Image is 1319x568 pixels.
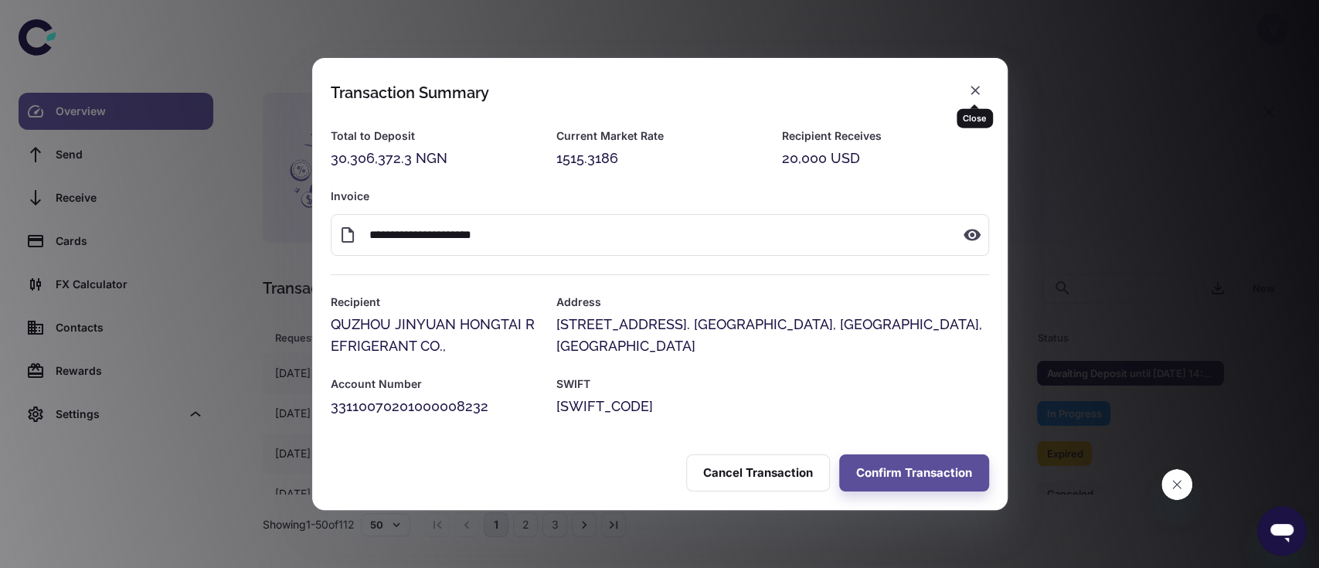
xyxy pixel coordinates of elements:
[331,128,538,145] h6: Total to Deposit
[331,294,538,311] h6: Recipient
[331,148,538,169] div: 30,306,372.3 NGN
[556,294,988,311] h6: Address
[556,396,988,417] div: [SWIFT_CODE]
[331,188,989,205] h6: Invoice
[331,83,489,102] div: Transaction Summary
[686,454,830,491] button: Cancel Transaction
[781,148,988,169] div: 20,000 USD
[957,109,993,128] div: Close
[331,396,538,417] div: 33110070201000008232
[9,11,111,23] span: Hi. Need any help?
[556,148,763,169] div: 1515.3186
[1161,469,1192,500] iframe: Close message
[331,314,538,357] div: QUZHOU JINYUAN HONGTAI REFRIGERANT CO.,
[781,128,988,145] h6: Recipient Receives
[556,128,763,145] h6: Current Market Rate
[556,376,988,393] h6: SWIFT
[839,454,989,491] button: Confirm Transaction
[331,376,538,393] h6: Account Number
[1257,506,1307,556] iframe: Button to launch messaging window
[556,314,988,357] div: [STREET_ADDRESS]. [GEOGRAPHIC_DATA], [GEOGRAPHIC_DATA], [GEOGRAPHIC_DATA]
